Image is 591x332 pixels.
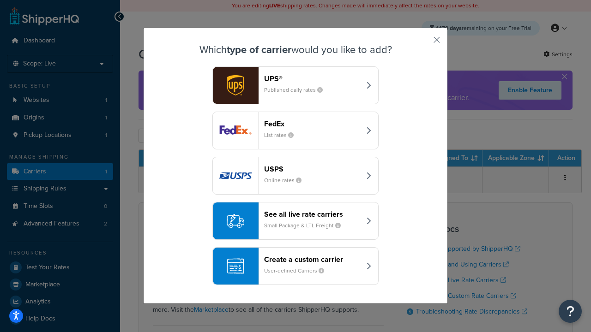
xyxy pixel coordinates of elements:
button: Open Resource Center [559,300,582,323]
header: UPS® [264,74,361,83]
button: fedEx logoFedExList rates [212,112,379,149]
button: Create a custom carrierUser-defined Carriers [212,247,379,285]
header: See all live rate carriers [264,210,361,219]
h3: Which would you like to add? [167,44,424,55]
header: USPS [264,165,361,173]
small: User-defined Carriers [264,267,332,275]
header: Create a custom carrier [264,255,361,264]
small: List rates [264,131,301,139]
strong: type of carrier [227,42,291,57]
header: FedEx [264,119,361,128]
small: Small Package & LTL Freight [264,221,348,230]
img: usps logo [213,157,258,194]
button: See all live rate carriersSmall Package & LTL Freight [212,202,379,240]
img: icon-carrier-liverate-becf4550.svg [227,212,244,230]
button: ups logoUPS®Published daily rates [212,66,379,104]
small: Published daily rates [264,86,330,94]
img: ups logo [213,67,258,104]
img: fedEx logo [213,112,258,149]
img: icon-carrier-custom-c93b8a24.svg [227,257,244,275]
button: usps logoUSPSOnline rates [212,157,379,195]
small: Online rates [264,176,309,184]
